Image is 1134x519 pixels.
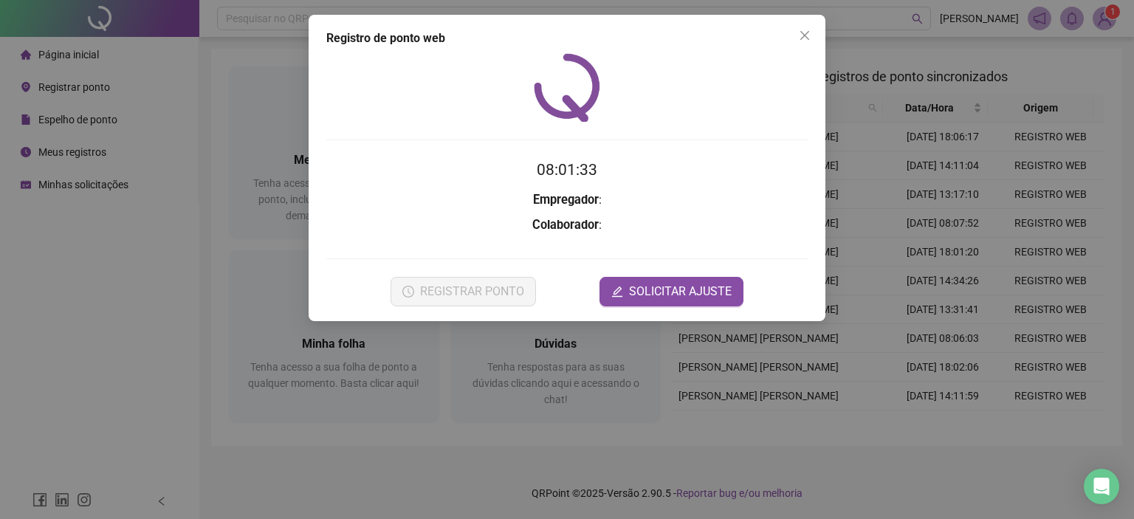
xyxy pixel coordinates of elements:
[537,161,597,179] time: 08:01:33
[611,286,623,298] span: edit
[629,283,732,300] span: SOLICITAR AJUSTE
[326,216,808,235] h3: :
[326,190,808,210] h3: :
[391,277,536,306] button: REGISTRAR PONTO
[793,24,817,47] button: Close
[599,277,743,306] button: editSOLICITAR AJUSTE
[326,30,808,47] div: Registro de ponto web
[1084,469,1119,504] div: Open Intercom Messenger
[532,218,599,232] strong: Colaborador
[799,30,811,41] span: close
[533,193,599,207] strong: Empregador
[534,53,600,122] img: QRPoint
